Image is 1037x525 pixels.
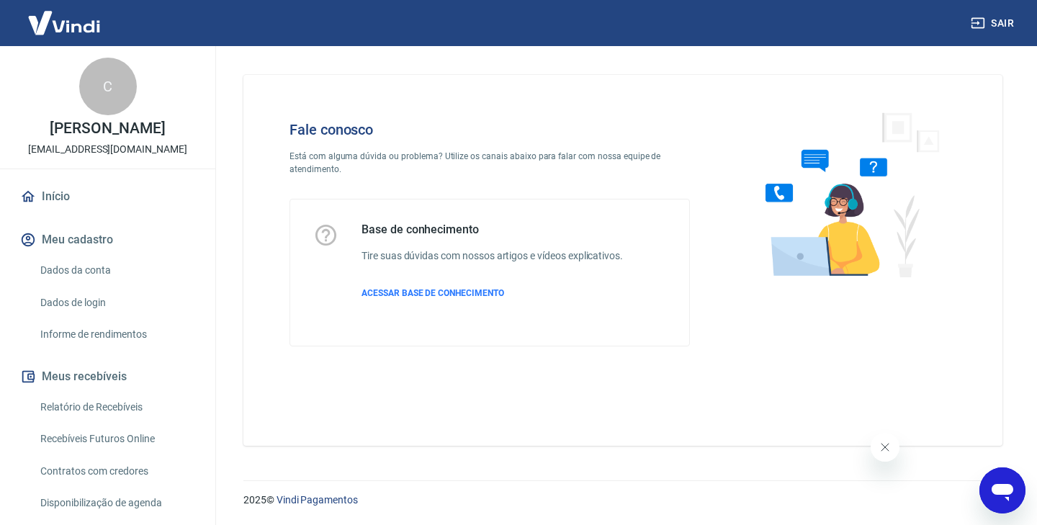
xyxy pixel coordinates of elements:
p: [PERSON_NAME] [50,121,165,136]
img: Fale conosco [737,98,956,290]
button: Meus recebíveis [17,361,198,392]
iframe: Botão para abrir a janela de mensagens [979,467,1025,513]
div: C [79,58,137,115]
a: Informe de rendimentos [35,320,198,349]
a: Vindi Pagamentos [277,494,358,506]
a: ACESSAR BASE DE CONHECIMENTO [362,287,623,300]
p: [EMAIL_ADDRESS][DOMAIN_NAME] [28,142,187,157]
a: Contratos com credores [35,457,198,486]
a: Dados da conta [35,256,198,285]
a: Recebíveis Futuros Online [35,424,198,454]
h6: Tire suas dúvidas com nossos artigos e vídeos explicativos. [362,248,623,264]
p: Está com alguma dúvida ou problema? Utilize os canais abaixo para falar com nossa equipe de atend... [289,150,690,176]
a: Dados de login [35,288,198,318]
a: Relatório de Recebíveis [35,392,198,422]
span: ACESSAR BASE DE CONHECIMENTO [362,288,504,298]
h5: Base de conhecimento [362,223,623,237]
button: Sair [968,10,1020,37]
h4: Fale conosco [289,121,690,138]
a: Disponibilização de agenda [35,488,198,518]
img: Vindi [17,1,111,45]
p: 2025 © [243,493,1002,508]
button: Meu cadastro [17,224,198,256]
iframe: Fechar mensagem [871,433,899,462]
a: Início [17,181,198,212]
span: Olá! Precisa de ajuda? [9,10,121,22]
